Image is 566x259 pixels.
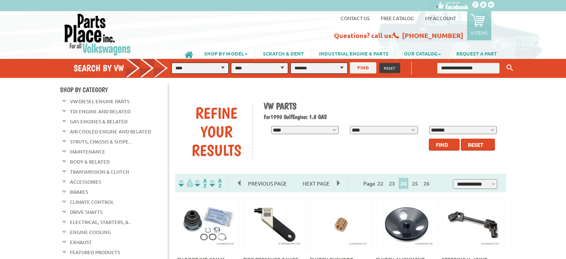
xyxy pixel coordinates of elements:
[70,237,92,247] a: Exhaust
[350,62,376,73] button: FIND
[70,207,103,217] a: Drive Shafts
[396,47,448,60] a: OUR CATALOG
[292,113,327,120] span: Engine: 1.8 GAS
[461,139,495,151] button: Reset
[70,177,101,187] a: Accessories
[379,63,400,73] button: RESET
[70,157,110,167] a: Body & Related
[70,187,88,197] a: Brakes
[410,180,420,187] a: 25
[384,65,396,71] span: RESET
[468,141,483,148] span: Reset
[238,180,295,187] a: Previous Page
[312,47,396,60] a: INDUSTRIAL ENGINE & PARTS
[264,101,501,111] h1: VW Parts
[70,227,111,237] a: Engine Cooling
[255,47,311,60] a: SCRATCH & DENT
[341,15,370,21] a: Contact us
[60,86,168,94] h4: Shop By Category
[399,178,408,189] span: 24
[208,179,223,187] img: Sort by Sales Rank
[193,179,208,187] img: Sort by Headline
[347,177,448,189] div: Page
[425,15,456,21] a: My Account
[70,197,114,207] a: Climate Control
[241,178,294,189] span: Previous Page
[381,15,414,21] a: Free Catalog
[429,139,460,151] button: Find
[504,62,515,74] button: Keyword Search
[471,29,488,36] p: 0 items
[387,180,397,187] a: 23
[70,127,151,136] a: Air Cooled Engine and Related
[70,137,132,146] a: Struts, Chassis & Suspe...
[70,97,129,106] a: VW Diesel Engine Parts
[467,11,491,40] a: 0 items
[74,63,176,73] h4: Search by VW
[70,247,120,257] a: Featured Products
[70,147,105,157] a: Maintenance
[70,167,129,177] a: Transmission & Clutch
[449,47,504,60] a: REQUEST A PART
[197,47,255,60] a: SHOP BY MODEL
[264,113,501,120] h2: 1990 Golf
[376,180,385,187] a: 22
[64,13,132,56] img: Parts Place Inc!
[70,117,128,126] a: Gas Engines & Related
[70,217,132,227] a: Electrical, Starters, &...
[181,104,252,159] div: Refine Your Results
[70,107,131,116] a: TDI Engine and Related
[179,179,193,187] img: filterpricelow.svg
[436,141,448,148] span: Find
[295,180,337,187] a: Next Page
[295,178,337,189] span: Next Page
[422,180,431,187] a: 26
[264,113,270,120] span: For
